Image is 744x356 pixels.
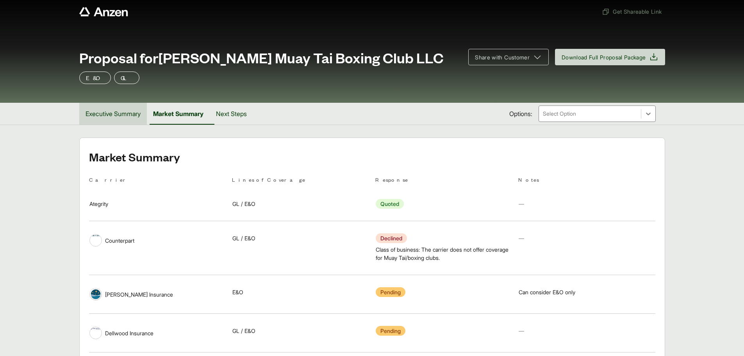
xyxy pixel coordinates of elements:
[105,290,173,299] span: [PERSON_NAME] Insurance
[147,103,210,125] button: Market Summary
[375,175,512,187] th: Response
[79,50,444,65] span: Proposal for [PERSON_NAME] Muay Tai Boxing Club LLC
[105,329,153,337] span: Dellwood Insurance
[599,4,665,19] button: Get Shareable Link
[518,175,655,187] th: Notes
[89,175,226,187] th: Carrier
[376,326,405,336] span: Pending
[121,73,133,82] p: GL
[519,288,575,296] span: Can consider E&O only
[79,7,128,16] a: Anzen website
[232,288,243,296] span: E&O
[376,245,512,262] span: Class of business: The carrier does not offer coverage for Muay Tai/boxing clubs.
[376,199,404,209] span: Quoted
[86,73,104,82] p: E&O
[232,175,369,187] th: Lines of Coverage
[475,53,530,61] span: Share with Customer
[468,49,549,65] button: Share with Customer
[89,200,108,208] span: Ategrity
[602,7,662,16] span: Get Shareable Link
[519,200,524,207] span: —
[519,327,524,334] span: —
[376,287,405,297] span: Pending
[89,150,655,163] h2: Market Summary
[232,327,255,335] span: GL / E&O
[562,53,646,61] span: Download Full Proposal Package
[232,200,255,208] span: GL / E&O
[90,327,102,331] img: Dellwood Insurance logo
[509,109,532,118] span: Options:
[232,234,255,242] span: GL / E&O
[90,234,102,237] img: Counterpart logo
[376,233,407,243] span: Declined
[210,103,253,125] button: Next Steps
[105,236,134,245] span: Counterpart
[519,235,524,242] span: —
[555,49,665,65] button: Download Full Proposal Package
[79,103,147,125] button: Executive Summary
[90,288,102,300] img: Vela Insurance logo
